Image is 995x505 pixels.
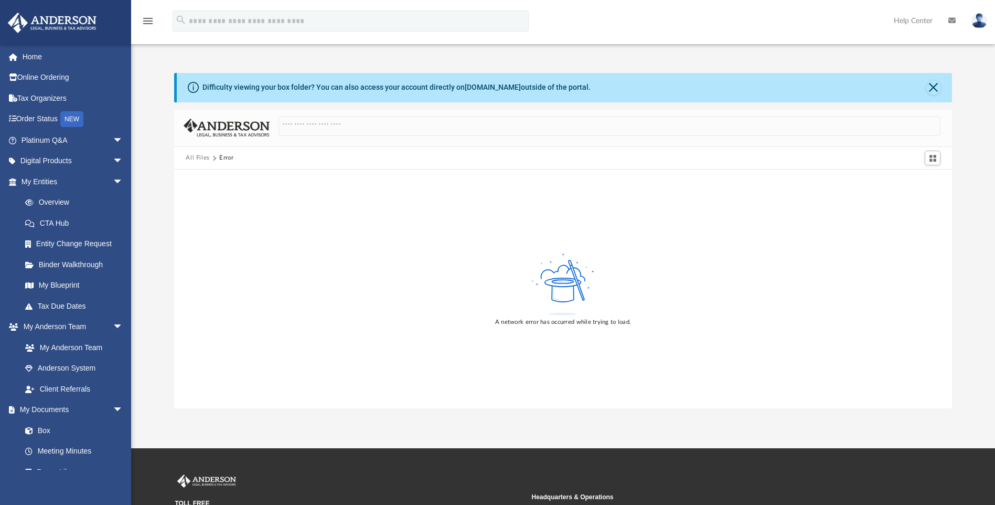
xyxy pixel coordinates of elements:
div: NEW [60,111,83,127]
small: Headquarters & Operations [532,492,881,502]
a: Online Ordering [7,67,139,88]
a: CTA Hub [15,213,139,234]
div: Difficulty viewing your box folder? You can also access your account directly on outside of the p... [202,82,591,93]
span: arrow_drop_down [113,130,134,151]
button: Close [926,80,941,95]
img: Anderson Advisors Platinum Portal [5,13,100,33]
button: All Files [186,153,210,163]
i: menu [142,15,154,27]
span: arrow_drop_down [113,151,134,172]
a: Tax Organizers [7,88,139,109]
a: My Blueprint [15,275,134,296]
span: arrow_drop_down [113,317,134,338]
a: Overview [15,192,139,213]
a: My Anderson Teamarrow_drop_down [7,317,134,338]
input: Search files and folders [279,116,940,136]
img: Anderson Advisors Platinum Portal [175,475,238,488]
a: My Anderson Team [15,337,129,358]
a: menu [142,20,154,27]
a: Meeting Minutes [15,441,134,462]
img: User Pic [971,13,987,28]
a: [DOMAIN_NAME] [465,83,521,91]
a: Order StatusNEW [7,109,139,130]
button: Switch to Grid View [925,151,940,165]
span: arrow_drop_down [113,399,134,421]
a: Forms Library [15,461,129,482]
a: Anderson System [15,358,134,379]
a: Tax Due Dates [15,296,139,317]
span: arrow_drop_down [113,171,134,193]
i: search [175,14,187,26]
a: My Entitiesarrow_drop_down [7,171,139,192]
a: Home [7,46,139,67]
a: My Documentsarrow_drop_down [7,399,134,420]
a: Platinum Q&Aarrow_drop_down [7,130,139,151]
a: Binder Walkthrough [15,254,139,275]
div: A network error has occurred while trying to load. [495,318,631,327]
a: Digital Productsarrow_drop_down [7,151,139,172]
div: Error [219,153,233,163]
a: Client Referrals [15,378,134,399]
a: Box [15,420,129,441]
a: Entity Change Request [15,234,139,255]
